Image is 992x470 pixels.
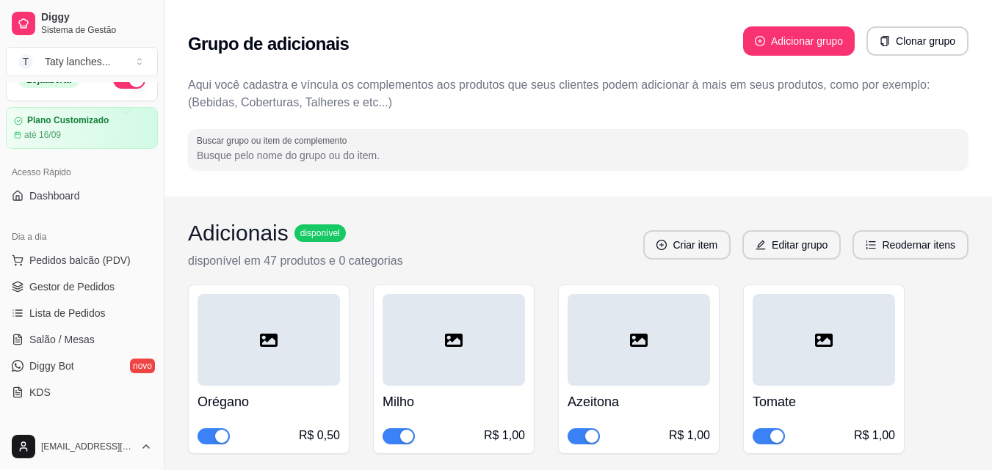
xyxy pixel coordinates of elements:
[753,392,895,412] h4: Tomate
[669,427,710,444] div: R$ 1,00
[6,301,158,325] a: Lista de Pedidos
[880,36,890,46] span: copy
[188,220,289,246] h3: Adicionais
[29,279,115,294] span: Gestor de Pedidos
[866,26,969,56] button: copyClonar grupo
[756,240,766,250] span: edit
[6,161,158,184] div: Acesso Rápido
[29,306,106,320] span: Lista de Pedidos
[383,392,525,412] h4: Milho
[484,427,525,444] div: R$ 1,00
[188,252,403,270] p: disponível em 47 produtos e 0 categorias
[6,275,158,298] a: Gestor de Pedidos
[29,359,74,373] span: Diggy Bot
[45,54,111,69] div: Taty lanches ...
[6,328,158,351] a: Salão / Mesas
[6,249,158,272] button: Pedidos balcão (PDV)
[866,240,876,250] span: ordered-list
[6,184,158,208] a: Dashboard
[755,36,765,46] span: plus-circle
[29,385,51,400] span: KDS
[198,392,340,412] h4: Orégano
[742,230,841,260] button: editEditar grupo
[29,253,131,268] span: Pedidos balcão (PDV)
[197,134,352,147] label: Buscar grupo ou item de complemento
[643,230,731,260] button: plus-circleCriar item
[29,332,95,347] span: Salão / Mesas
[188,76,969,111] p: Aqui você cadastra e víncula os complementos aos produtos que seus clientes podem adicionar à mai...
[27,115,109,126] article: Plano Customizado
[29,188,80,203] span: Dashboard
[41,441,134,452] span: [EMAIL_ADDRESS][DOMAIN_NAME]
[6,225,158,249] div: Dia a dia
[6,107,158,149] a: Plano Customizadoaté 16/09
[299,427,340,444] div: R$ 0,50
[6,47,158,76] button: Select a team
[6,6,158,41] a: DiggySistema de Gestão
[6,422,158,445] div: Catálogo
[6,429,158,464] button: [EMAIL_ADDRESS][DOMAIN_NAME]
[6,381,158,404] a: KDS
[656,240,667,250] span: plus-circle
[854,427,895,444] div: R$ 1,00
[24,129,61,141] article: até 16/09
[297,227,343,239] span: disponível
[41,24,152,36] span: Sistema de Gestão
[41,11,152,24] span: Diggy
[852,230,969,260] button: ordered-listReodernar itens
[197,148,960,163] input: Buscar grupo ou item de complemento
[188,32,349,56] h2: Grupo de adicionais
[18,54,33,69] span: T
[743,26,855,56] button: plus-circleAdicionar grupo
[6,354,158,378] a: Diggy Botnovo
[568,392,710,412] h4: Azeitona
